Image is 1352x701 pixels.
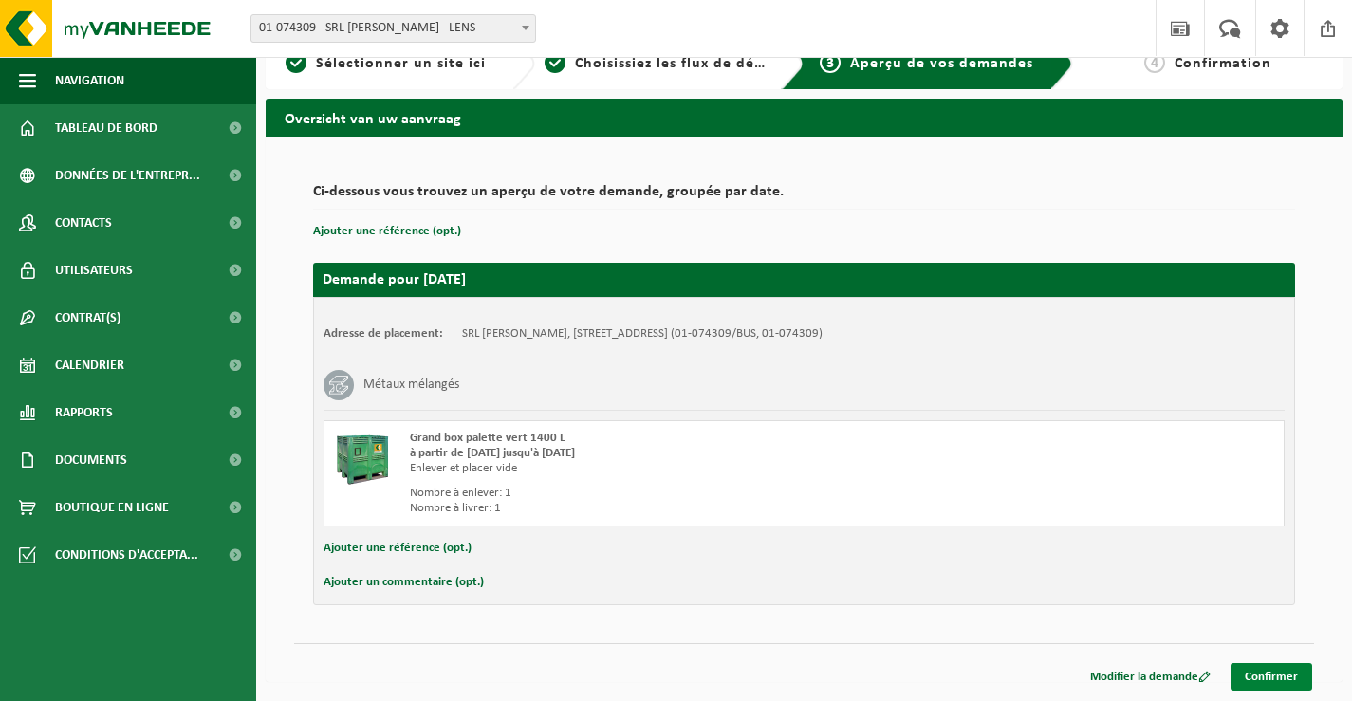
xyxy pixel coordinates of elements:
span: 01-074309 - SRL OLIVIER BROUSMICHE - LENS [251,15,535,42]
span: Contacts [55,199,112,247]
span: Sélectionner un site ici [316,56,486,71]
div: Nombre à livrer: 1 [410,501,880,516]
span: Calendrier [55,341,124,389]
a: Modifier la demande [1076,663,1225,691]
strong: Adresse de placement: [324,327,443,340]
td: SRL [PERSON_NAME], [STREET_ADDRESS] (01-074309/BUS, 01-074309) [462,326,823,341]
h3: Métaux mélangés [363,370,459,400]
h2: Overzicht van uw aanvraag [266,99,1343,136]
span: 1 [286,52,306,73]
span: 01-074309 - SRL OLIVIER BROUSMICHE - LENS [250,14,536,43]
div: Enlever et placer vide [410,461,880,476]
strong: Demande pour [DATE] [323,272,466,287]
button: Ajouter un commentaire (opt.) [324,570,484,595]
span: 3 [820,52,841,73]
img: PB-HB-1400-HPE-GN-01.png [334,431,391,488]
span: 2 [545,52,565,73]
span: Choisissiez les flux de déchets et récipients [575,56,891,71]
a: 1Sélectionner un site ici [275,52,497,75]
span: Aperçu de vos demandes [850,56,1033,71]
button: Ajouter une référence (opt.) [324,536,472,561]
button: Ajouter une référence (opt.) [313,219,461,244]
a: Confirmer [1231,663,1312,691]
span: Utilisateurs [55,247,133,294]
span: 4 [1144,52,1165,73]
span: Tableau de bord [55,104,157,152]
span: Contrat(s) [55,294,120,341]
span: Documents [55,436,127,484]
span: Navigation [55,57,124,104]
strong: à partir de [DATE] jusqu'à [DATE] [410,447,575,459]
span: Données de l'entrepr... [55,152,200,199]
span: Conditions d'accepta... [55,531,198,579]
span: Rapports [55,389,113,436]
h2: Ci-dessous vous trouvez un aperçu de votre demande, groupée par date. [313,184,1295,210]
div: Nombre à enlever: 1 [410,486,880,501]
a: 2Choisissiez les flux de déchets et récipients [545,52,767,75]
span: Grand box palette vert 1400 L [410,432,565,444]
span: Confirmation [1175,56,1271,71]
span: Boutique en ligne [55,484,169,531]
